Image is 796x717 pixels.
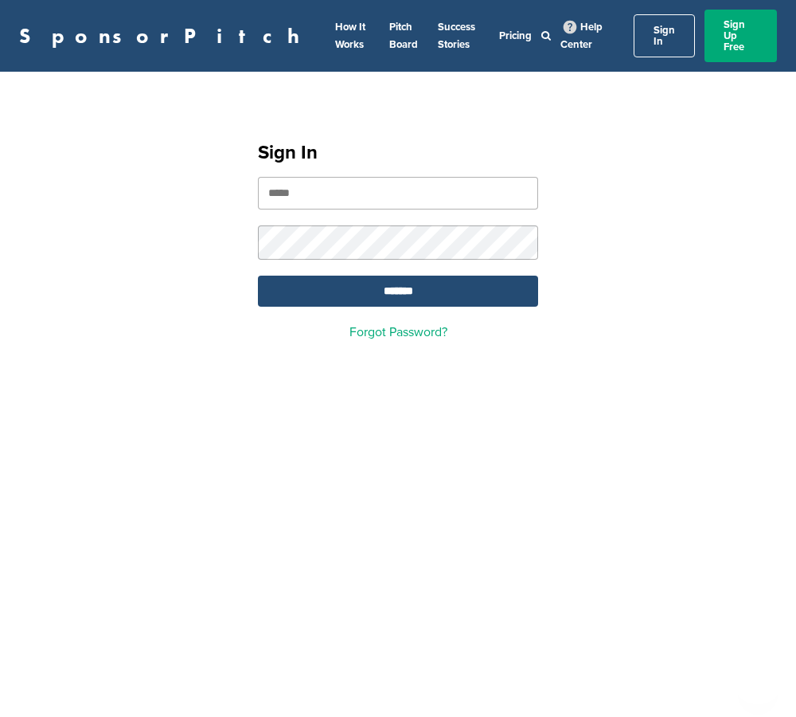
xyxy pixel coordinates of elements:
a: Success Stories [438,21,475,51]
a: Help Center [560,18,603,54]
a: Sign In [634,14,695,57]
a: SponsorPitch [19,25,310,46]
a: Forgot Password? [349,324,447,340]
h1: Sign In [258,139,538,167]
a: Sign Up Free [704,10,777,62]
a: Pitch Board [389,21,418,51]
a: How It Works [335,21,365,51]
iframe: Button to launch messaging window [732,653,783,704]
a: Pricing [499,29,532,42]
